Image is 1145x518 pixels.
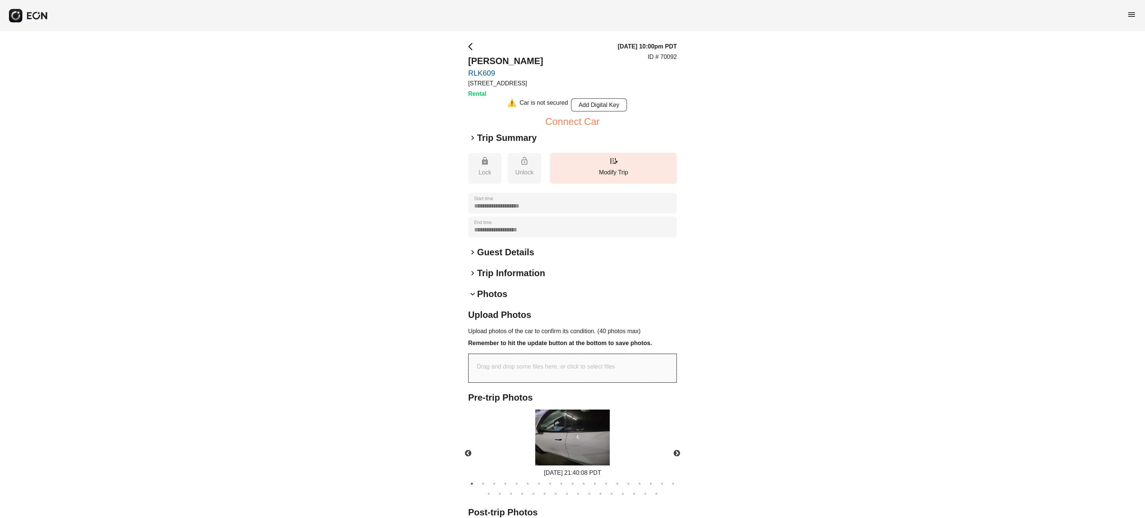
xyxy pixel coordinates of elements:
[630,490,638,498] button: 33
[1127,10,1136,19] span: menu
[625,480,632,487] button: 15
[613,480,621,487] button: 14
[586,490,593,498] button: 29
[597,490,604,498] button: 30
[653,490,660,498] button: 35
[647,480,654,487] button: 17
[535,468,610,477] div: [DATE] 21:40:08 PDT
[468,327,677,336] p: Upload photos of the car to confirm its condition. (40 photos max)
[468,309,677,321] h2: Upload Photos
[574,490,582,498] button: 28
[477,362,615,371] p: Drag and drop some files here, or click to select files
[479,480,487,487] button: 2
[535,410,610,465] img: https://fastfleet.me/rails/active_storage/blobs/redirect/eyJfcmFpbHMiOnsibWVzc2FnZSI6IkJBaHBBejR1...
[520,98,568,111] div: Car is not secured
[491,480,498,487] button: 3
[468,69,543,78] a: RLK609
[641,490,649,498] button: 34
[468,269,477,278] span: keyboard_arrow_right
[618,42,677,51] h3: [DATE] 10:00pm PDT
[507,490,515,498] button: 22
[468,42,477,51] span: arrow_back_ios
[636,480,643,487] button: 16
[571,98,627,111] button: Add Digital Key
[558,480,565,487] button: 9
[608,490,615,498] button: 31
[518,490,526,498] button: 23
[468,133,477,142] span: keyboard_arrow_right
[477,132,537,144] h2: Trip Summary
[552,490,559,498] button: 26
[609,157,618,165] span: edit_road
[664,440,690,467] button: Next
[455,440,481,467] button: Previous
[524,480,532,487] button: 6
[468,290,477,299] span: keyboard_arrow_down
[468,392,677,404] h2: Pre-trip Photos
[591,480,599,487] button: 12
[550,153,677,184] button: Modify Trip
[468,55,543,67] h2: [PERSON_NAME]
[477,288,507,300] h2: Photos
[554,168,673,177] p: Modify Trip
[477,246,534,258] h2: Guest Details
[541,490,548,498] button: 25
[546,480,554,487] button: 8
[648,53,677,61] p: ID # 70092
[669,480,677,487] button: 19
[513,480,520,487] button: 5
[535,480,543,487] button: 7
[496,490,504,498] button: 21
[569,480,576,487] button: 10
[468,248,477,257] span: keyboard_arrow_right
[468,89,543,98] h3: Rental
[563,490,571,498] button: 27
[530,490,537,498] button: 24
[477,267,545,279] h2: Trip Information
[580,480,587,487] button: 11
[619,490,627,498] button: 32
[468,480,476,487] button: 1
[545,117,600,126] button: Connect Car
[502,480,509,487] button: 4
[468,79,543,88] p: [STREET_ADDRESS]
[468,339,677,348] h3: Remember to hit the update button at the bottom to save photos.
[507,98,517,111] div: ⚠️
[485,490,492,498] button: 20
[658,480,666,487] button: 18
[602,480,610,487] button: 13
